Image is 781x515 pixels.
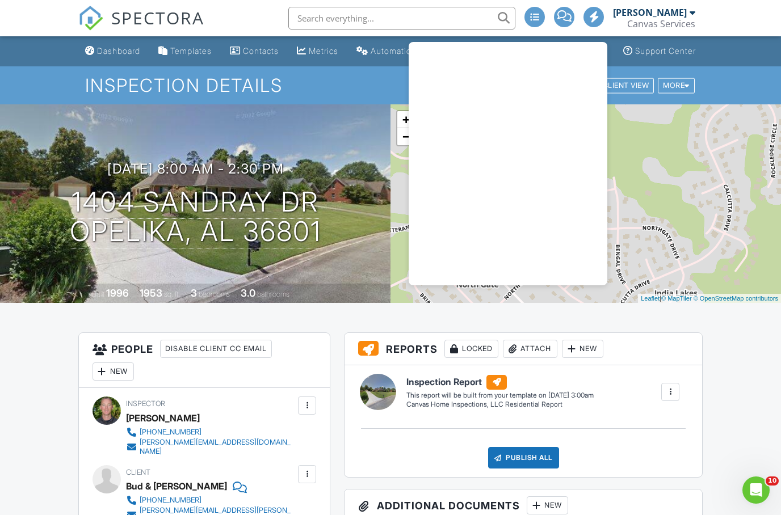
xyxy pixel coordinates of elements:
[406,375,594,390] h6: Inspection Report
[288,7,515,29] input: Search everything...
[352,41,426,62] a: Automations (Advanced)
[613,7,687,18] div: [PERSON_NAME]
[635,46,696,56] div: Support Center
[661,295,692,302] a: © MapTiler
[397,128,414,145] a: Zoom out
[140,287,162,299] div: 1953
[435,41,497,62] a: Advanced
[92,290,104,298] span: Built
[107,161,284,176] h3: [DATE] 8:00 am - 2:30 pm
[488,447,559,468] div: Publish All
[191,287,197,299] div: 3
[241,287,255,299] div: 3.0
[126,438,296,456] a: [PERSON_NAME][EMAIL_ADDRESS][DOMAIN_NAME]
[257,290,289,298] span: bathrooms
[619,41,700,62] a: Support Center
[97,46,140,56] div: Dashboard
[641,295,660,302] a: Leaflet
[164,290,180,298] span: sq. ft.
[111,6,204,29] span: SPECTORA
[406,391,594,400] div: This report will be built from your template on [DATE] 3:00am
[371,46,421,56] div: Automations
[154,41,216,62] a: Templates
[406,400,594,410] div: Canvas Home Inspections, LLC Residential Report
[444,340,498,358] div: Locked
[766,476,779,486] span: 10
[170,46,212,56] div: Templates
[126,410,200,427] div: [PERSON_NAME]
[199,290,230,298] span: bedrooms
[292,41,343,62] a: Metrics
[140,496,201,505] div: [PHONE_NUMBER]
[126,468,150,476] span: Client
[140,428,201,437] div: [PHONE_NUMBER]
[627,18,695,29] div: Canvas Services
[126,478,227,495] div: Bud & [PERSON_NAME]
[694,295,778,302] a: © OpenStreetMap contributors
[78,15,204,39] a: SPECTORA
[309,46,338,56] div: Metrics
[658,78,695,93] div: More
[106,287,129,299] div: 1996
[243,46,279,56] div: Contacts
[506,41,560,62] a: Settings
[126,427,296,438] a: [PHONE_NUMBER]
[591,78,654,93] div: Client View
[590,81,657,89] a: Client View
[79,333,330,388] h3: People
[503,340,557,358] div: Attach
[397,111,414,128] a: Zoom in
[562,340,603,358] div: New
[126,399,165,408] span: Inspector
[126,495,296,506] a: [PHONE_NUMBER]
[160,340,272,358] div: Disable Client CC Email
[527,496,568,514] div: New
[638,294,781,303] div: |
[81,41,145,62] a: Dashboard
[78,6,103,31] img: The Best Home Inspection Software - Spectora
[93,362,134,381] div: New
[225,41,283,62] a: Contacts
[85,75,695,95] h1: Inspection Details
[140,438,296,456] div: [PERSON_NAME][EMAIL_ADDRESS][DOMAIN_NAME]
[345,333,702,365] h3: Reports
[742,476,770,504] iframe: Intercom live chat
